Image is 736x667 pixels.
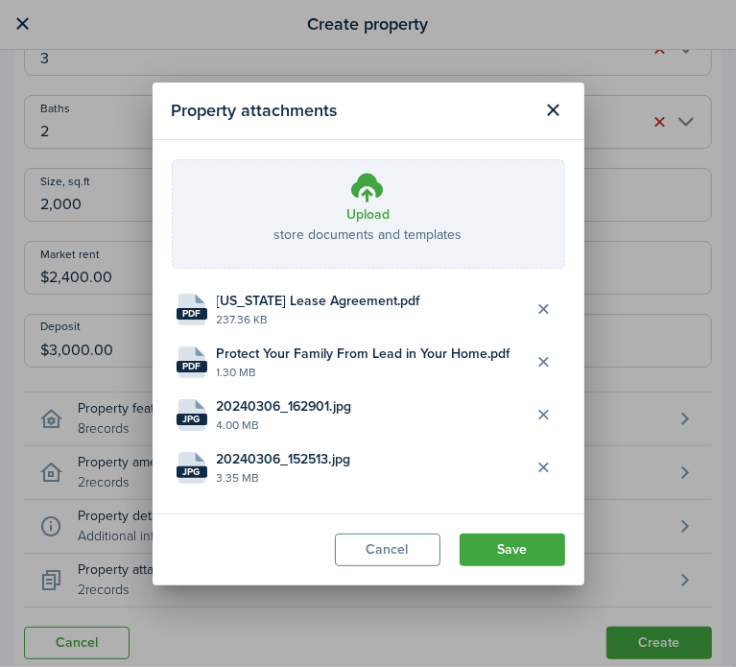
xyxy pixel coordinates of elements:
[177,414,207,425] file-extension: jpg
[177,346,207,378] file-icon: File
[177,466,207,478] file-extension: jpg
[335,534,440,566] button: Cancel
[177,294,207,325] file-icon: File
[346,204,390,225] h3: Upload
[217,396,352,417] span: 20240306_162901.jpg
[177,399,207,431] file-icon: File
[217,364,528,381] file-size: 1.30 MB
[528,451,560,484] button: Delete file
[172,92,533,130] modal-title: Property attachments
[537,94,570,127] button: Close modal
[177,452,207,484] file-icon: File
[217,291,420,311] span: [US_STATE] Lease Agreement.pdf
[217,417,528,434] file-size: 4.00 MB
[217,449,351,469] span: 20240306_152513.jpg
[528,293,560,325] button: Delete file
[217,469,528,487] file-size: 3.35 MB
[274,225,463,245] p: store documents and templates
[217,311,528,328] file-size: 237.36 KB
[177,361,207,372] file-extension: pdf
[217,344,510,364] span: Protect Your Family From Lead in Your Home.pdf
[528,398,560,431] button: Delete file
[460,534,565,566] button: Save
[177,308,207,320] file-extension: pdf
[528,345,560,378] button: Delete file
